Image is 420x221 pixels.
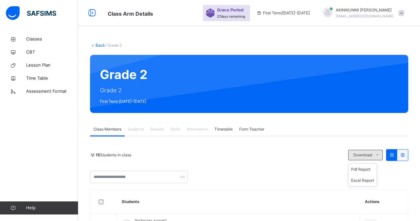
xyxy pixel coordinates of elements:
[26,62,78,69] span: Lesson Plan
[105,43,122,48] span: / Grade 2
[96,152,131,158] span: Students in class
[117,190,360,214] th: Students
[217,14,245,18] span: 27 days remaining
[26,205,78,211] span: Help
[360,190,408,214] th: Actions
[26,49,78,55] span: CBT
[353,152,372,158] span: Download
[214,126,233,132] span: Timetable
[316,7,408,19] div: AKINWUNMIREBECCA
[217,7,243,13] span: Grace Period
[349,164,377,175] li: dropdown-list-item-null-0
[257,10,310,16] span: session/term information
[26,36,78,42] span: Classes
[26,88,78,95] span: Assessment Format
[96,152,100,157] b: 15
[108,10,153,17] span: Class Arm Details
[206,8,214,18] img: sticker-purple.71386a28dfed39d6af7621340158ba97.svg
[26,75,78,82] span: Time Table
[6,6,56,20] img: safsims
[150,126,164,132] span: Results
[128,126,144,132] span: Subjects
[349,175,377,186] li: dropdown-list-item-null-1
[170,126,180,132] span: Skills
[96,43,105,48] a: Back
[336,14,394,18] span: [EMAIL_ADDRESS][DOMAIN_NAME]
[336,7,394,13] span: AKINWUNMI [PERSON_NAME]
[187,126,208,132] span: Attendance
[239,126,264,132] span: Form Teacher
[93,126,121,132] span: Class Members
